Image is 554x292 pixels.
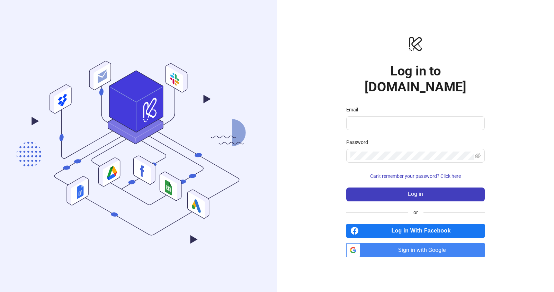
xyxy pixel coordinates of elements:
input: Email [350,119,479,127]
span: Can't remember your password? Click here [370,173,461,179]
span: Log in [408,191,423,197]
label: Email [346,106,363,113]
span: Sign in with Google [363,243,485,257]
label: Password [346,138,373,146]
input: Password [350,152,474,160]
span: Log in With Facebook [361,224,485,238]
button: Log in [346,188,485,201]
a: Can't remember your password? Click here [346,173,485,179]
h1: Log in to [DOMAIN_NAME] [346,63,485,95]
span: or [408,209,423,216]
a: Log in With Facebook [346,224,485,238]
span: eye-invisible [475,153,481,158]
a: Sign in with Google [346,243,485,257]
button: Can't remember your password? Click here [346,171,485,182]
